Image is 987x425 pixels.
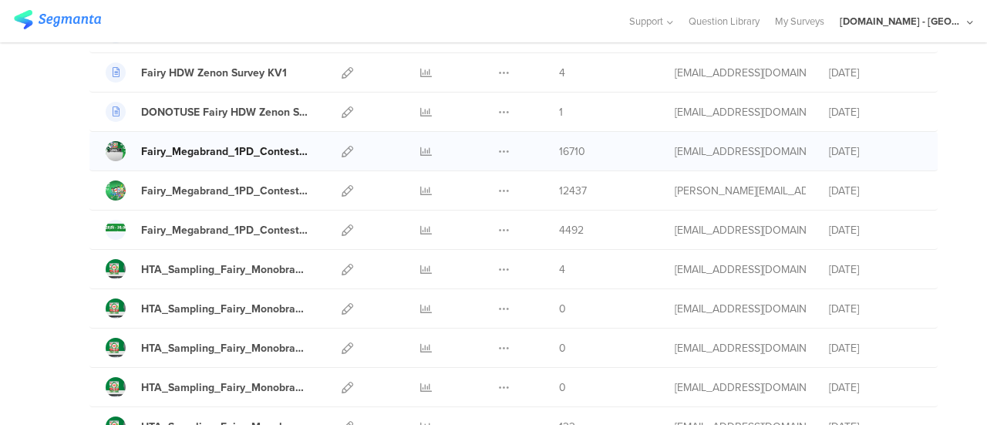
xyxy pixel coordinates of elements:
div: DONOTUSE Fairy HDW Zenon Survey [141,104,308,120]
a: HTA_Sampling_Fairy_Monobrand_Nov'24_Link_QR_Code [106,259,308,279]
a: Fairy_Megabrand_1PD_Contest_09.05.25-20.06.25_OKTA [106,141,308,161]
div: Fairy HDW Zenon Survey KV1 [141,65,287,81]
div: jansson.cj@pg.com [675,301,806,317]
span: 4492 [559,222,584,238]
span: Support [629,14,663,29]
div: [DATE] [829,379,921,396]
div: Fairy_Megabrand_1PD_Contest_10.02.25-10.04.25_OKTA [141,183,308,199]
a: Fairy_Megabrand_1PD_Contest_10.02.25-10.04.25_OKTA [106,180,308,201]
div: jansson.cj@pg.com [675,261,806,278]
div: arvanitis.a@pg.com [675,183,806,199]
span: 4 [559,261,565,278]
div: [DATE] [829,65,921,81]
a: Fairy HDW Zenon Survey KV1 [106,62,287,83]
div: jansson.cj@pg.com [675,222,806,238]
span: 0 [559,379,566,396]
div: [DATE] [829,261,921,278]
a: Fairy_Megabrand_1PD_Contest_10.02.25-10.04.25 [106,220,308,240]
a: DONOTUSE Fairy HDW Zenon Survey [106,102,308,122]
div: [DATE] [829,301,921,317]
div: jansson.cj@pg.com [675,143,806,160]
div: jansson.cj@pg.com [675,379,806,396]
img: segmanta logo [14,10,101,29]
div: gheorghe.a.4@pg.com [675,104,806,120]
span: 0 [559,301,566,317]
a: HTA_Sampling_Fairy_Monobrand_Nov'24_Link_10 [106,299,308,319]
span: 0 [559,340,566,356]
div: HTA_Sampling_Fairy_Monobrand_Nov'24_Link_QR_Code [141,261,308,278]
div: [DATE] [829,143,921,160]
div: HTA_Sampling_Fairy_Monobrand_Nov'24_Link_8 [141,379,308,396]
div: Fairy_Megabrand_1PD_Contest_10.02.25-10.04.25 [141,222,308,238]
div: [DATE] [829,104,921,120]
div: Fairy_Megabrand_1PD_Contest_09.05.25-20.06.25_OKTA [141,143,308,160]
div: [DATE] [829,183,921,199]
span: 16710 [559,143,585,160]
span: 1 [559,104,563,120]
div: gheorghe.a.4@pg.com [675,65,806,81]
div: [DATE] [829,222,921,238]
a: HTA_Sampling_Fairy_Monobrand_Nov'24_Link_9 [106,338,308,358]
div: HTA_Sampling_Fairy_Monobrand_Nov'24_Link_10 [141,301,308,317]
div: [DATE] [829,340,921,356]
span: 12437 [559,183,587,199]
span: 4 [559,65,565,81]
a: HTA_Sampling_Fairy_Monobrand_Nov'24_Link_8 [106,377,308,397]
div: jansson.cj@pg.com [675,340,806,356]
div: [DOMAIN_NAME] - [GEOGRAPHIC_DATA] [840,14,963,29]
div: HTA_Sampling_Fairy_Monobrand_Nov'24_Link_9 [141,340,308,356]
